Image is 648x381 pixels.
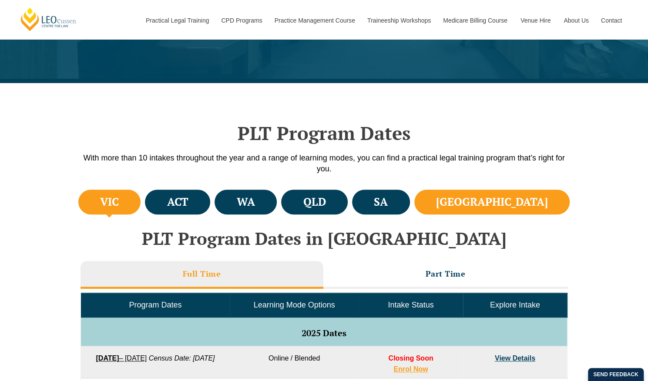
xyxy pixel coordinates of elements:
[254,301,335,309] span: Learning Mode Options
[215,2,268,39] a: CPD Programs
[183,269,221,279] h3: Full Time
[237,195,255,209] h4: WA
[426,269,466,279] h3: Part Time
[388,354,433,362] span: Closing Soon
[388,301,433,309] span: Intake Status
[76,229,572,248] h2: PLT Program Dates in [GEOGRAPHIC_DATA]
[514,2,557,39] a: Venue Hire
[96,354,119,362] strong: [DATE]
[20,7,77,32] a: [PERSON_NAME] Centre for Law
[302,327,346,339] span: 2025 Dates
[76,122,572,144] h2: PLT Program Dates
[303,195,326,209] h4: QLD
[268,2,361,39] a: Practice Management Course
[594,2,628,39] a: Contact
[436,2,514,39] a: Medicare Billing Course
[167,195,188,209] h4: ACT
[495,354,535,362] a: View Details
[96,354,147,362] a: [DATE]– [DATE]
[490,301,540,309] span: Explore Intake
[393,365,428,373] a: Enrol Now
[557,2,594,39] a: About Us
[374,195,388,209] h4: SA
[129,301,181,309] span: Program Dates
[76,153,572,174] p: With more than 10 intakes throughout the year and a range of learning modes, you can find a pract...
[230,346,359,378] td: Online / Blended
[100,195,119,209] h4: VIC
[149,354,215,362] em: Census Date: [DATE]
[436,195,548,209] h4: [GEOGRAPHIC_DATA]
[361,2,436,39] a: Traineeship Workshops
[139,2,215,39] a: Practical Legal Training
